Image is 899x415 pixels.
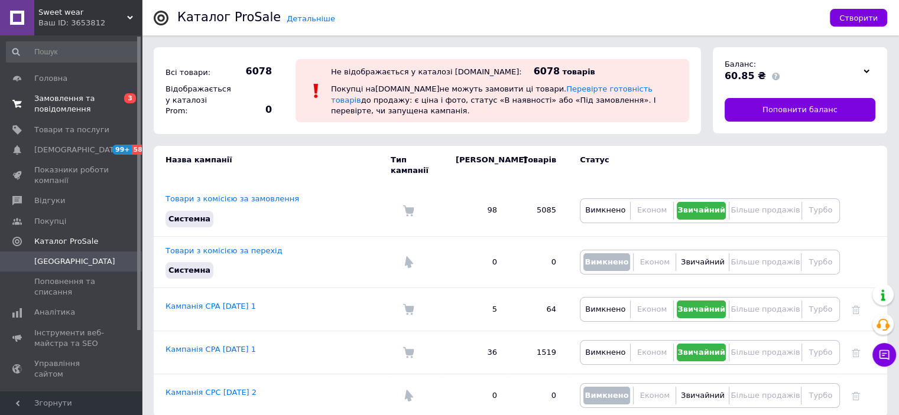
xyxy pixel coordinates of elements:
[677,305,725,313] span: Звичайний
[568,146,840,185] td: Статус
[634,300,670,318] button: Економ
[679,253,726,271] button: Звичайний
[403,390,414,401] img: Комісія за перехід
[391,146,444,185] td: Тип кампанії
[444,236,509,287] td: 0
[805,300,836,318] button: Турбо
[165,345,256,354] a: Кампанія CPA [DATE] 1
[852,348,860,357] a: Видалити
[809,257,832,266] span: Турбо
[585,257,628,266] span: Вимкнено
[177,11,281,24] div: Каталог ProSale
[725,70,766,81] span: 60.85 ₴
[634,202,670,220] button: Економ
[839,14,878,22] span: Створити
[34,195,65,206] span: Відгуки
[637,253,673,271] button: Економ
[585,305,625,313] span: Вимкнено
[34,216,66,227] span: Покупці
[163,81,228,119] div: Відображається у каталозі Prom:
[732,344,798,361] button: Більше продажів
[637,205,667,214] span: Економ
[165,246,283,255] a: Товари з комісією за перехід
[809,305,832,313] span: Турбо
[534,66,560,77] span: 6078
[805,202,836,220] button: Турбо
[34,276,109,298] span: Поповнення та списання
[403,347,414,358] img: Комісія за замовлення
[34,73,67,84] span: Головна
[34,145,122,155] span: [DEMOGRAPHIC_DATA]
[331,84,653,104] a: Перевірте готовність товарів
[34,165,109,186] span: Показники роботи компанії
[637,387,673,404] button: Економ
[731,305,800,313] span: Більше продажів
[444,288,509,331] td: 5
[231,103,272,116] span: 0
[732,300,798,318] button: Більше продажів
[34,389,109,410] span: Гаманець компанії
[444,185,509,236] td: 98
[307,82,325,100] img: :exclamation:
[38,7,127,18] span: Sweet wear
[585,348,625,357] span: Вимкнено
[681,391,725,400] span: Звичайний
[677,300,726,318] button: Звичайний
[679,387,726,404] button: Звичайний
[762,104,838,115] span: Поповнити баланс
[165,302,256,311] a: Кампанія CPA [DATE] 1
[809,348,832,357] span: Турбо
[509,331,568,374] td: 1519
[804,253,836,271] button: Турбо
[852,391,860,400] a: Видалити
[124,93,136,103] span: 3
[677,348,725,357] span: Звичайний
[725,98,875,122] a: Поповнити баланс
[731,391,800,400] span: Більше продажів
[732,387,798,404] button: Більше продажів
[6,41,139,63] input: Пошук
[830,9,887,27] button: Створити
[132,145,145,155] span: 58
[231,65,272,78] span: 6078
[731,205,800,214] span: Більше продажів
[403,256,414,268] img: Комісія за перехід
[165,388,257,397] a: Кампанія CPC [DATE] 2
[163,64,228,81] div: Всі товари:
[804,387,836,404] button: Турбо
[677,202,726,220] button: Звичайний
[34,93,109,115] span: Замовлення та повідомлення
[165,194,299,203] a: Товари з комісією за замовлення
[731,257,800,266] span: Більше продажів
[872,343,896,367] button: Чат з покупцем
[34,256,115,267] span: [GEOGRAPHIC_DATA]
[509,185,568,236] td: 5085
[585,391,628,400] span: Вимкнено
[677,344,726,361] button: Звичайний
[168,214,210,223] span: Системна
[403,205,414,217] img: Комісія за замовлення
[637,305,667,313] span: Економ
[509,288,568,331] td: 64
[681,257,725,266] span: Звичайний
[34,328,109,349] span: Інструменти веб-майстра та SEO
[562,67,595,76] span: товарів
[444,146,509,185] td: [PERSON_NAME]
[725,60,756,68] span: Баланс:
[154,146,391,185] td: Назва кампанії
[331,67,522,76] div: Не відображається у каталозі [DOMAIN_NAME]:
[583,202,627,220] button: Вимкнено
[640,257,670,266] span: Економ
[331,84,655,115] span: Покупці на [DOMAIN_NAME] не можуть замовити ці товари. до продажу: є ціна і фото, статус «В наявн...
[583,387,630,404] button: Вимкнено
[852,305,860,313] a: Видалити
[509,146,568,185] td: Товарів
[809,391,832,400] span: Турбо
[809,205,832,214] span: Турбо
[444,331,509,374] td: 36
[168,266,210,275] span: Системна
[583,300,627,318] button: Вимкнено
[731,348,800,357] span: Більше продажів
[583,253,630,271] button: Вимкнено
[732,202,798,220] button: Більше продажів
